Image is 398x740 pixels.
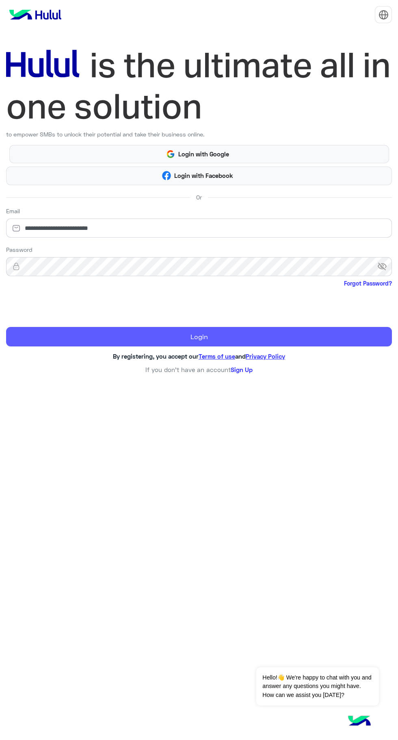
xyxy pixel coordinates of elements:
button: Login [6,327,392,346]
p: to empower SMBs to unlock their potential and take their business online. [6,130,392,138]
button: Login with Facebook [6,167,392,185]
iframe: reCAPTCHA [6,289,130,321]
a: Privacy Policy [246,353,285,360]
img: logo [6,6,65,23]
button: Login with Google [9,145,389,164]
span: Hello!👋 We're happy to chat with you and answer any questions you might have. How can we assist y... [256,667,379,705]
span: Login with Google [175,149,232,159]
span: visibility_off [377,259,392,274]
h6: If you don’t have an account [6,366,392,373]
img: lock [6,262,26,270]
a: Terms of use [199,353,235,360]
a: Forgot Password? [344,279,392,288]
img: Facebook [162,171,171,180]
img: tab [379,10,389,20]
a: Sign Up [231,366,253,373]
img: Google [166,149,175,159]
span: and [235,353,246,360]
span: Or [196,193,202,201]
span: By registering, you accept our [113,353,199,360]
label: Email [6,207,20,215]
img: hululLoginTitle_EN.svg [6,45,392,127]
span: Login with Facebook [171,171,236,180]
label: Password [6,245,32,254]
img: hulul-logo.png [345,708,374,736]
img: email [6,224,26,232]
